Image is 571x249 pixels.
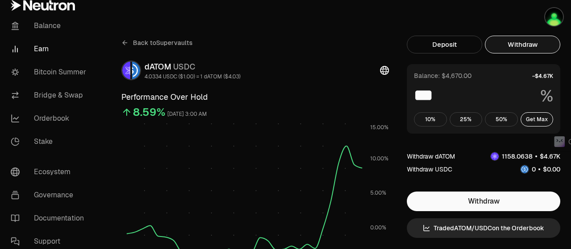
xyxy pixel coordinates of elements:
[132,61,140,79] img: USDC Logo
[4,14,96,37] a: Balance
[4,61,96,84] a: Bitcoin Summer
[122,61,130,79] img: dATOM Logo
[121,91,389,103] h3: Performance Over Hold
[370,189,386,196] tspan: 5.00%
[4,130,96,153] a: Stake
[407,36,482,53] button: Deposit
[370,224,386,231] tspan: 0.00%
[545,8,563,26] img: Kycka wallet
[521,112,554,127] button: Get Max
[133,38,193,47] span: Back to Supervaults
[145,73,240,80] div: 4.0334 USDC ($1.00) = 1 dATOM ($4.03)
[145,61,240,73] div: dATOM
[540,87,553,105] span: %
[407,218,560,238] a: TradedATOM/USDCon the Orderbook
[407,192,560,211] button: Withdraw
[491,152,499,160] img: dATOM Logo
[407,152,455,161] div: Withdraw dATOM
[414,112,447,127] button: 10%
[4,160,96,184] a: Ecosystem
[4,184,96,207] a: Governance
[407,165,452,174] div: Withdraw USDC
[167,109,207,119] div: [DATE] 3:00 AM
[450,112,483,127] button: 25%
[173,61,195,72] span: USDC
[485,112,518,127] button: 50%
[4,107,96,130] a: Orderbook
[4,207,96,230] a: Documentation
[370,124,389,131] tspan: 15.00%
[414,71,472,80] div: Balance: $4,670.00
[121,36,193,50] a: Back toSupervaults
[485,36,560,53] button: Withdraw
[370,155,389,162] tspan: 10.00%
[521,165,529,173] img: USDC Logo
[133,105,166,119] div: 8.59%
[4,37,96,61] a: Earn
[4,84,96,107] a: Bridge & Swap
